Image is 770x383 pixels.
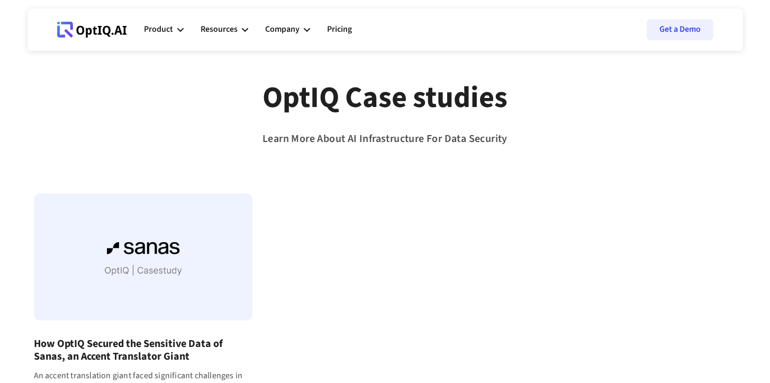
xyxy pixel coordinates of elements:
div: Product [144,14,184,46]
a: Get a Demo [647,19,713,40]
div: Company [265,14,310,46]
a: Webflow Homepage [57,14,127,46]
div: Company [265,22,300,37]
div: Product [144,22,173,37]
div: Resources [201,14,248,46]
div: Webflow Homepage [57,37,58,38]
div: Resources [201,22,238,37]
div: Learn More About AI Infrastructure For Data Security [262,129,508,149]
h4: How OptIQ Secured the Sensitive Data of Sanas, an Accent Translator Giant [34,337,252,363]
div: OptIQ Case studies [262,79,508,117]
a: Pricing [327,14,352,46]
